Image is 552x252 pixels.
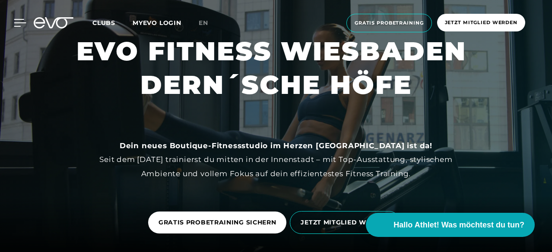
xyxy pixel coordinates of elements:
[199,19,208,27] span: en
[301,218,390,227] span: JETZT MITGLIED WERDEN
[82,139,470,180] div: Seit dem [DATE] trainierst du mitten in der Innenstadt – mit Top-Ausstattung, stylischem Ambiente...
[133,19,181,27] a: MYEVO LOGIN
[344,14,435,32] a: Gratis Probetraining
[92,19,133,27] a: Clubs
[148,212,287,233] a: GRATIS PROBETRAINING SICHERN
[92,19,115,27] span: Clubs
[159,218,276,227] span: GRATIS PROBETRAINING SICHERN
[355,19,424,27] span: Gratis Probetraining
[366,213,535,237] button: Hallo Athlet! Was möchtest du tun?
[120,141,432,150] strong: Dein neues Boutique-Fitnessstudio im Herzen [GEOGRAPHIC_DATA] ist da!
[199,18,219,28] a: en
[435,14,528,32] a: Jetzt Mitglied werden
[290,205,404,240] a: JETZT MITGLIED WERDEN
[76,34,476,102] h1: EVO FITNESS WIESBADEN DERN´SCHE HÖFE
[393,219,524,231] span: Hallo Athlet! Was möchtest du tun?
[445,19,517,26] span: Jetzt Mitglied werden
